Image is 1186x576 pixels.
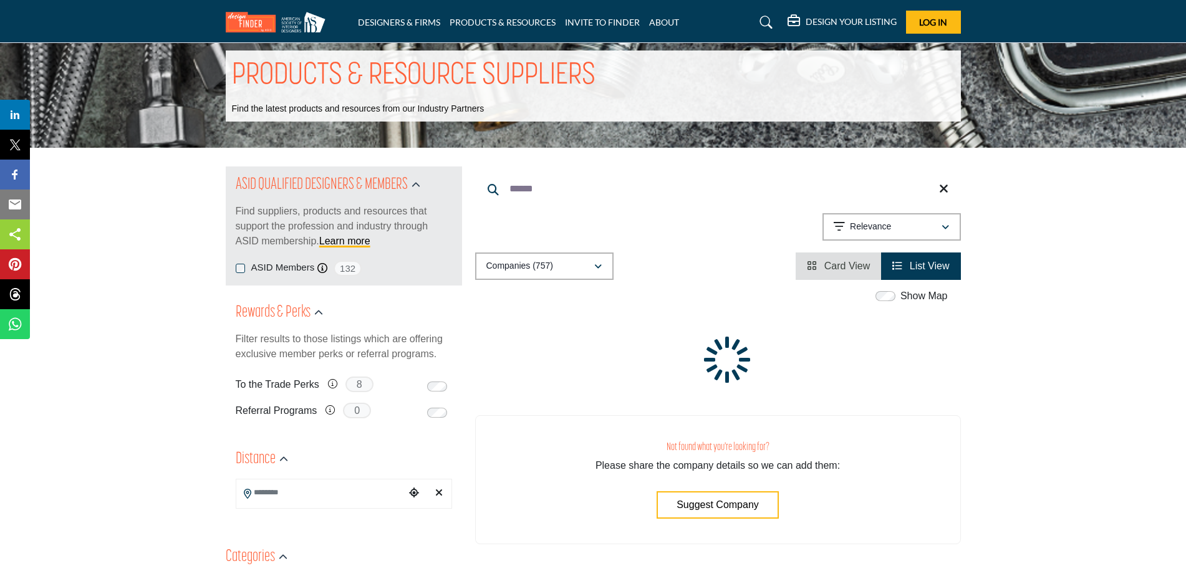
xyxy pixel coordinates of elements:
p: Filter results to those listings which are offering exclusive member perks or referral programs. [236,332,452,362]
a: DESIGNERS & FIRMS [358,17,440,27]
p: Companies (757) [486,260,553,272]
h2: Distance [236,448,276,471]
span: Please share the company details so we can add them: [595,460,840,471]
a: PRODUCTS & RESOURCES [450,17,556,27]
li: Card View [796,252,881,280]
p: Find suppliers, products and resources that support the profession and industry through ASID memb... [236,204,452,249]
span: Log In [919,17,947,27]
button: Suggest Company [657,491,779,519]
input: Search Location [236,480,405,504]
label: Show Map [900,289,948,304]
button: Log In [906,11,961,34]
li: List View [881,252,960,280]
a: Learn more [319,236,370,246]
div: Choose your current location [405,480,423,507]
h2: Categories [226,546,275,569]
p: Relevance [850,221,891,233]
label: Referral Programs [236,400,317,421]
a: ABOUT [649,17,679,27]
label: To the Trade Perks [236,373,319,395]
input: Switch to To the Trade Perks [427,382,447,391]
h3: Not found what you're looking for? [501,441,935,454]
h2: ASID QUALIFIED DESIGNERS & MEMBERS [236,174,408,196]
span: 8 [345,377,374,392]
label: ASID Members [251,261,315,275]
input: ASID Members checkbox [236,264,245,273]
h5: DESIGN YOUR LISTING [806,16,897,27]
span: Suggest Company [677,499,759,510]
input: Switch to Referral Programs [427,408,447,418]
h2: Rewards & Perks [236,302,311,324]
a: View Card [807,261,870,271]
span: Card View [824,261,870,271]
button: Relevance [822,213,961,241]
span: 132 [334,261,362,276]
img: Site Logo [226,12,332,32]
div: DESIGN YOUR LISTING [788,15,897,30]
span: 0 [343,403,371,418]
div: Clear search location [430,480,448,507]
span: List View [910,261,950,271]
h1: PRODUCTS & RESOURCE SUPPLIERS [232,57,595,95]
button: Companies (757) [475,252,614,280]
a: Search [748,12,781,32]
a: INVITE TO FINDER [565,17,640,27]
input: Search Keyword [475,174,961,204]
a: View List [892,261,949,271]
p: Find the latest products and resources from our Industry Partners [232,103,485,115]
